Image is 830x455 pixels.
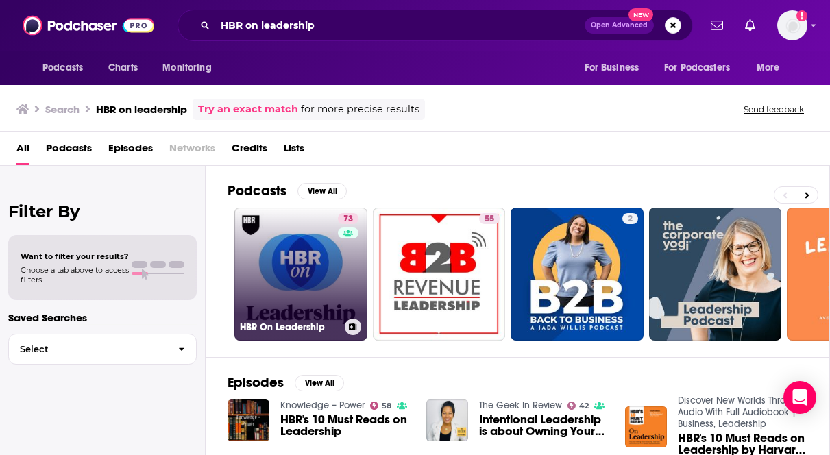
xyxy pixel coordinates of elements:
span: Intentional Leadership is about Owning Your Purpose - HBR's [PERSON_NAME] [479,414,609,437]
span: Charts [108,58,138,77]
span: for more precise results [301,101,419,117]
a: 42 [567,402,589,410]
img: HBR's 10 Must Reads on Leadership by Harvard Business Review | Audiobook [625,406,667,448]
h2: Podcasts [228,182,286,199]
button: Show profile menu [777,10,807,40]
a: 55 [479,213,500,224]
span: Logged in as juliannem [777,10,807,40]
a: 73HBR On Leadership [234,208,367,341]
a: 55 [373,208,506,341]
span: For Business [585,58,639,77]
a: EpisodesView All [228,374,344,391]
h3: HBR On Leadership [240,321,339,333]
span: 2 [628,212,633,226]
a: 58 [370,402,392,410]
span: Monitoring [162,58,211,77]
input: Search podcasts, credits, & more... [215,14,585,36]
a: Show notifications dropdown [705,14,729,37]
a: Episodes [108,137,153,165]
span: Open Advanced [591,22,648,29]
a: PodcastsView All [228,182,347,199]
span: Podcasts [42,58,83,77]
span: Networks [169,137,215,165]
button: View All [297,183,347,199]
button: open menu [655,55,750,81]
a: All [16,137,29,165]
button: Open AdvancedNew [585,17,654,34]
a: 73 [338,213,358,224]
span: For Podcasters [664,58,730,77]
p: Saved Searches [8,311,197,324]
button: View All [295,375,344,391]
div: Open Intercom Messenger [783,381,816,414]
a: Podcasts [46,137,92,165]
button: open menu [575,55,656,81]
h2: Filter By [8,201,197,221]
a: 2 [622,213,638,224]
a: Lists [284,137,304,165]
a: HBR's 10 Must Reads on Leadership [280,414,410,437]
a: Try an exact match [198,101,298,117]
svg: Add a profile image [796,10,807,21]
img: User Profile [777,10,807,40]
a: Intentional Leadership is about Owning Your Purpose - HBR's Axelle Flemming [479,414,609,437]
span: 58 [382,403,391,409]
span: 42 [579,403,589,409]
h3: Search [45,103,80,116]
span: Want to filter your results? [21,251,129,261]
button: Select [8,334,197,365]
span: Choose a tab above to access filters. [21,265,129,284]
span: More [757,58,780,77]
h3: HBR on leadership [96,103,187,116]
a: Show notifications dropdown [740,14,761,37]
div: Search podcasts, credits, & more... [178,10,693,41]
a: 2 [511,208,644,341]
img: Podchaser - Follow, Share and Rate Podcasts [23,12,154,38]
img: HBR's 10 Must Reads on Leadership [228,399,269,441]
button: open menu [153,55,229,81]
span: 55 [485,212,494,226]
a: Discover New Worlds Through Audio With Full Audiobook | Business, Leadership [678,395,803,430]
img: Intentional Leadership is about Owning Your Purpose - HBR's Axelle Flemming [426,399,468,441]
a: Knowledge = Power [280,399,365,411]
span: 73 [343,212,353,226]
a: The Geek In Review [479,399,562,411]
a: Charts [99,55,146,81]
button: Send feedback [740,103,808,115]
h2: Episodes [228,374,284,391]
span: Select [9,345,167,354]
span: New [628,8,653,21]
a: Credits [232,137,267,165]
button: open menu [747,55,797,81]
button: open menu [33,55,101,81]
